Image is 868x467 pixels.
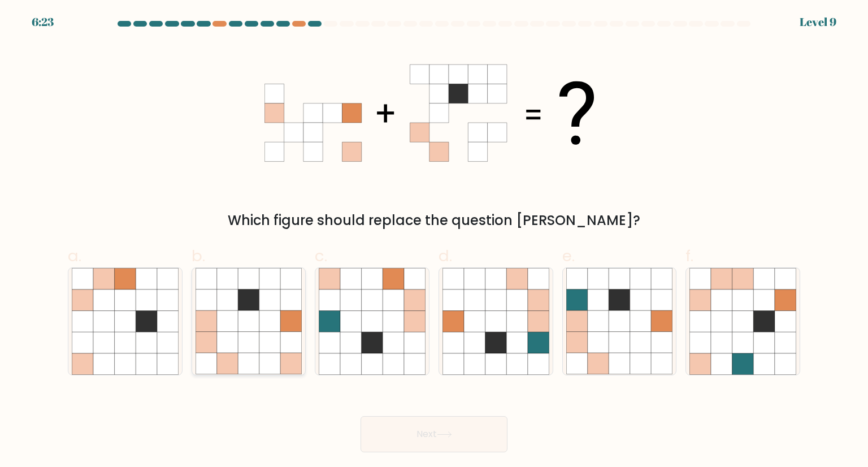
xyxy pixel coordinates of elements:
span: f. [685,245,693,267]
span: e. [562,245,575,267]
span: c. [315,245,327,267]
div: 6:23 [32,14,54,31]
span: a. [68,245,81,267]
button: Next [361,416,507,452]
div: Level 9 [800,14,836,31]
span: b. [192,245,205,267]
span: d. [439,245,452,267]
div: Which figure should replace the question [PERSON_NAME]? [75,210,793,231]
